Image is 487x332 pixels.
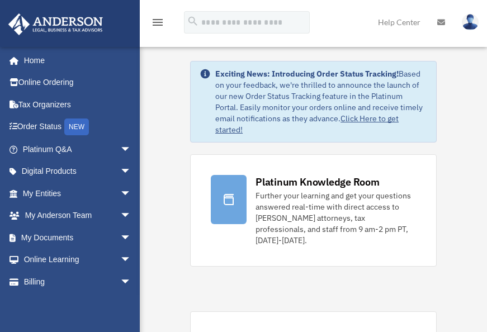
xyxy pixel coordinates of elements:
[151,20,164,29] a: menu
[256,190,416,246] div: Further your learning and get your questions answered real-time with direct access to [PERSON_NAM...
[8,249,148,271] a: Online Learningarrow_drop_down
[120,271,143,293] span: arrow_drop_down
[8,49,143,72] a: Home
[151,16,164,29] i: menu
[120,182,143,205] span: arrow_drop_down
[120,226,143,249] span: arrow_drop_down
[187,15,199,27] i: search
[8,72,148,94] a: Online Ordering
[8,160,148,183] a: Digital Productsarrow_drop_down
[8,116,148,139] a: Order StatusNEW
[120,138,143,161] span: arrow_drop_down
[120,160,143,183] span: arrow_drop_down
[256,175,380,189] div: Platinum Knowledge Room
[215,68,427,135] div: Based on your feedback, we're thrilled to announce the launch of our new Order Status Tracking fe...
[8,226,148,249] a: My Documentsarrow_drop_down
[8,293,148,315] a: Events Calendar
[8,271,148,293] a: Billingarrow_drop_down
[8,93,148,116] a: Tax Organizers
[64,118,89,135] div: NEW
[8,182,148,205] a: My Entitiesarrow_drop_down
[8,205,148,227] a: My Anderson Teamarrow_drop_down
[120,205,143,227] span: arrow_drop_down
[190,154,437,267] a: Platinum Knowledge Room Further your learning and get your questions answered real-time with dire...
[120,249,143,272] span: arrow_drop_down
[5,13,106,35] img: Anderson Advisors Platinum Portal
[462,14,479,30] img: User Pic
[215,69,399,79] strong: Exciting News: Introducing Order Status Tracking!
[8,138,148,160] a: Platinum Q&Aarrow_drop_down
[215,113,399,135] a: Click Here to get started!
